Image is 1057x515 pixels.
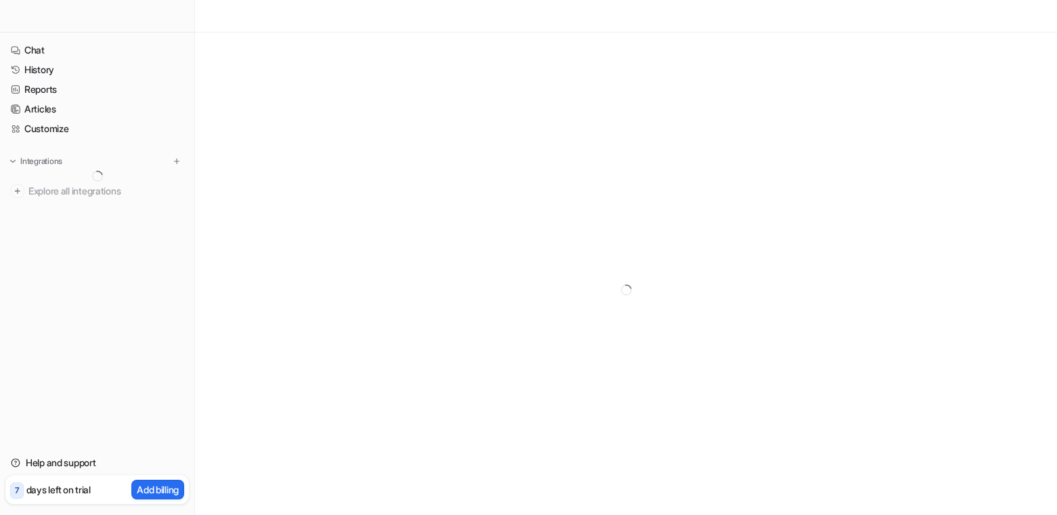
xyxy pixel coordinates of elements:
span: Explore all integrations [28,180,184,202]
a: Chat [5,41,189,60]
img: explore all integrations [11,184,24,198]
a: Articles [5,100,189,119]
img: expand menu [8,157,18,166]
button: Add billing [131,480,184,499]
img: menu_add.svg [172,157,181,166]
p: Add billing [137,482,179,497]
button: Integrations [5,154,66,168]
p: days left on trial [26,482,91,497]
p: Integrations [20,156,62,167]
p: 7 [15,485,19,497]
a: Customize [5,119,189,138]
a: Help and support [5,453,189,472]
a: History [5,60,189,79]
a: Reports [5,80,189,99]
a: Explore all integrations [5,182,189,201]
